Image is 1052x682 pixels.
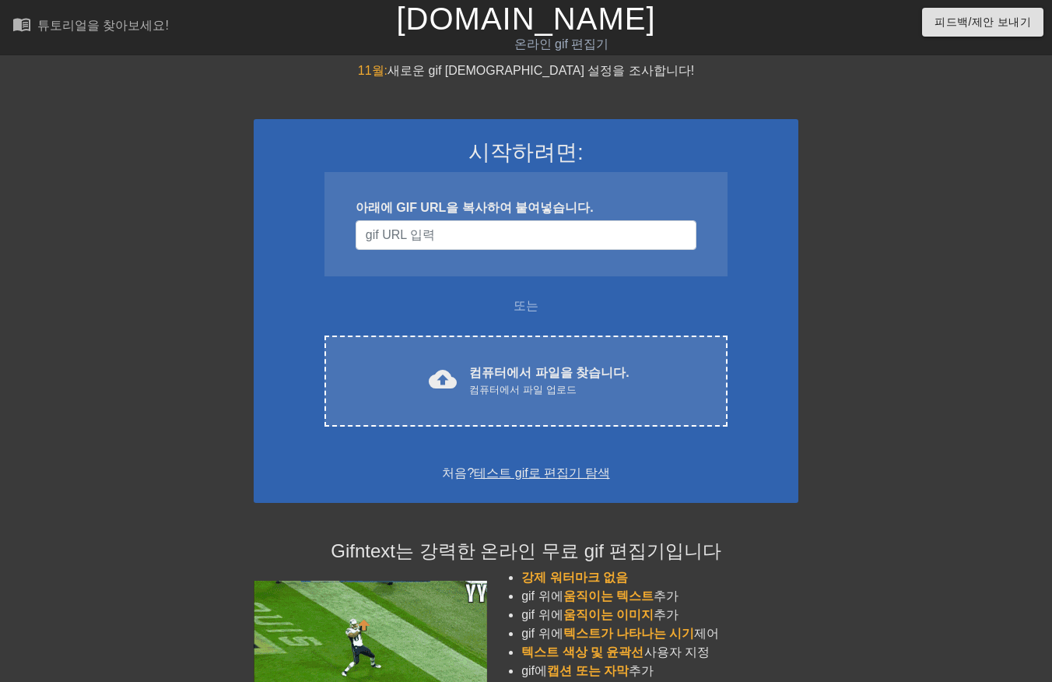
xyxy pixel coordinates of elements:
font: 컴퓨터에서 파일을 찾습니다. [469,366,629,379]
span: 강제 워터마크 없음 [521,571,628,584]
div: 컴퓨터에서 파일 업로드 [469,382,629,398]
div: 튜토리얼을 찾아보세요! [37,19,169,32]
a: 테스트 gif로 편집기 탐색 [474,466,609,480]
div: 처음? [274,464,778,483]
li: 사용자 지정 [521,643,798,662]
button: 피드백/제안 보내기 [922,8,1043,37]
h3: 시작하려면: [274,139,778,166]
span: 움직이는 텍스트 [563,589,654,603]
div: 또는 [294,297,758,315]
li: gif 위에 제어 [521,624,798,643]
span: menu_book [12,15,31,33]
span: 움직이는 이미지 [563,608,654,621]
a: [DOMAIN_NAME] [396,2,655,36]
span: cloud_upload [429,365,457,393]
div: 새로운 gif [DEMOGRAPHIC_DATA] 설정을 조사합니다! [254,62,798,80]
span: 피드백/제안 보내기 [935,12,1031,32]
span: 11월: [358,64,387,77]
a: 튜토리얼을 찾아보세요! [12,15,169,39]
span: 캡션 또는 자막 [547,664,629,677]
div: 온라인 gif 편집기 [359,35,765,54]
span: 텍스트 색상 및 윤곽선 [521,645,643,659]
li: gif 위에 추가 [521,587,798,606]
h4: Gifntext는 강력한 온라인 무료 gif 편집기입니다 [254,540,798,563]
div: 아래에 GIF URL을 복사하여 붙여넣습니다. [356,199,696,217]
li: gif에 추가 [521,662,798,680]
span: 텍스트가 나타나는 시기 [563,627,695,640]
li: gif 위에 추가 [521,606,798,624]
input: 사용자 이름 [356,220,696,250]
